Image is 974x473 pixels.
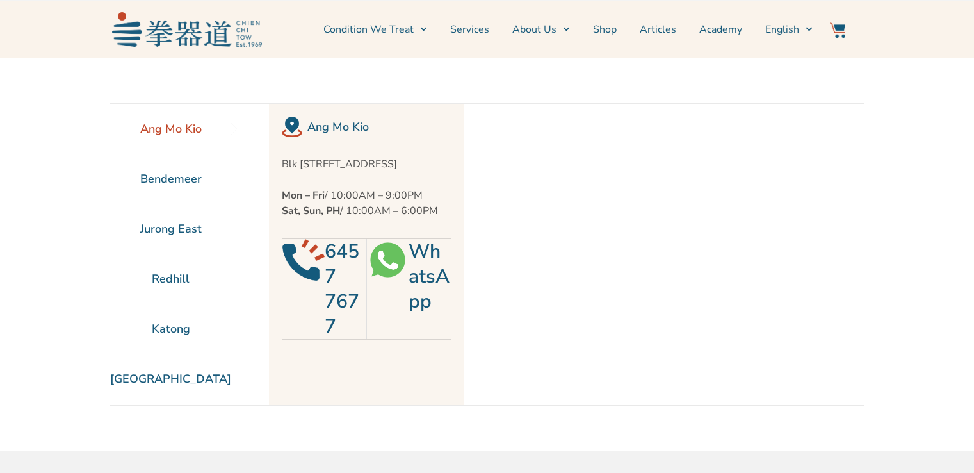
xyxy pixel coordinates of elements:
a: Condition We Treat [323,13,427,46]
h2: Ang Mo Kio [307,118,451,136]
strong: Mon – Fri [282,188,325,203]
a: Articles [640,13,676,46]
a: WhatsApp [409,238,450,315]
iframe: Chien Chi Tow Healthcare Ang Mo Kio [464,104,827,405]
img: Website Icon-03 [830,22,845,38]
nav: Menu [268,13,813,46]
strong: Sat, Sun, PH [282,204,340,218]
a: 6457 7677 [325,238,359,340]
a: Shop [593,13,617,46]
a: About Us [512,13,570,46]
p: Blk [STREET_ADDRESS] [282,156,451,172]
a: Services [450,13,489,46]
a: English [765,13,813,46]
span: English [765,22,799,37]
p: / 10:00AM – 9:00PM / 10:00AM – 6:00PM [282,188,451,219]
a: Academy [699,13,742,46]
